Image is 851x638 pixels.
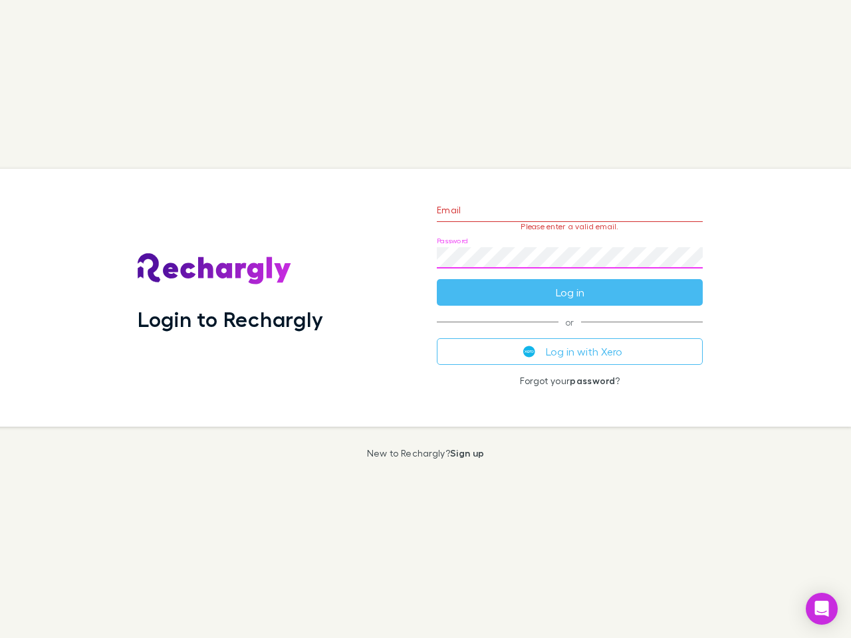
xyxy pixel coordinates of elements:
[138,306,323,332] h1: Login to Rechargly
[437,338,703,365] button: Log in with Xero
[450,447,484,459] a: Sign up
[570,375,615,386] a: password
[367,448,485,459] p: New to Rechargly?
[138,253,292,285] img: Rechargly's Logo
[437,279,703,306] button: Log in
[437,375,703,386] p: Forgot your ?
[523,346,535,358] img: Xero's logo
[437,222,703,231] p: Please enter a valid email.
[806,593,838,625] div: Open Intercom Messenger
[437,236,468,246] label: Password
